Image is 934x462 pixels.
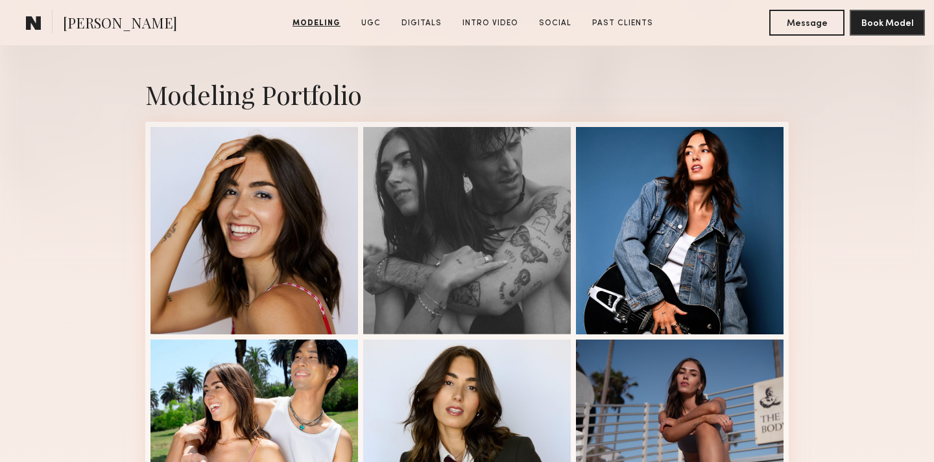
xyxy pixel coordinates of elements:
[287,17,346,29] a: Modeling
[457,17,523,29] a: Intro Video
[396,17,447,29] a: Digitals
[356,17,386,29] a: UGC
[769,10,844,36] button: Message
[534,17,577,29] a: Social
[587,17,658,29] a: Past Clients
[63,13,177,36] span: [PERSON_NAME]
[850,10,925,36] button: Book Model
[850,17,925,28] a: Book Model
[145,77,789,111] div: Modeling Portfolio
